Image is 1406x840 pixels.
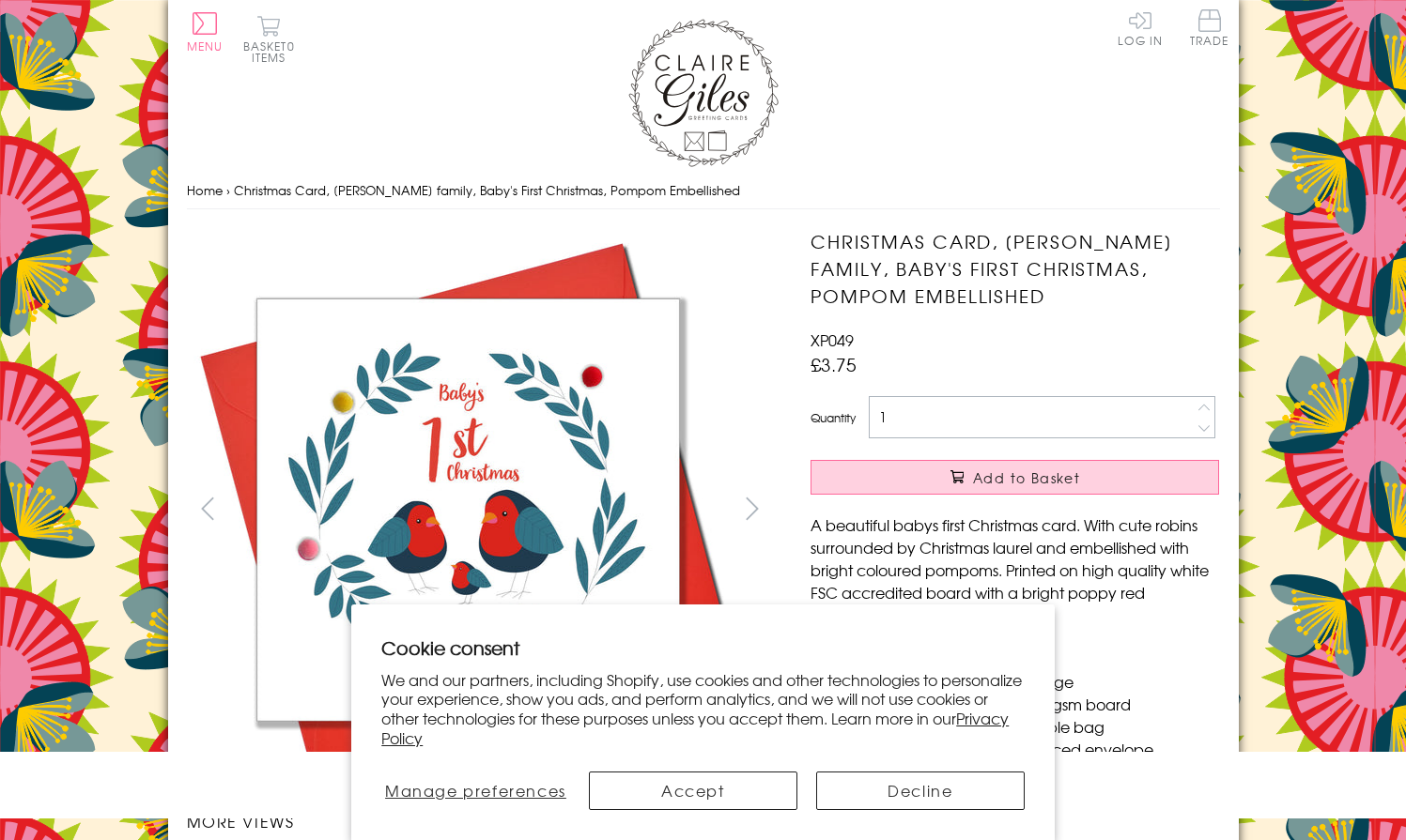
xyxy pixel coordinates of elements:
button: Basket0 items [243,15,295,63]
span: XP049 [811,328,854,351]
img: Claire Giles Greetings Cards [628,19,779,167]
img: Christmas Card, Robin family, Baby's First Christmas, Pompom Embellished [773,228,1336,791]
h1: Christmas Card, [PERSON_NAME] family, Baby's First Christmas, Pompom Embellished [811,228,1219,309]
button: Accept [589,771,797,810]
button: next [731,487,773,529]
h2: Cookie consent [381,634,1025,661]
span: 0 items [252,38,295,66]
button: prev [187,487,229,529]
span: Add to Basket [973,468,1080,487]
span: £3.75 [811,351,857,377]
button: Decline [816,771,1025,810]
a: Home [187,181,223,199]
a: Trade [1190,9,1229,50]
span: Christmas Card, [PERSON_NAME] family, Baby's First Christmas, Pompom Embellished [234,181,740,199]
span: Menu [187,38,224,54]
a: Log In [1118,9,1163,46]
label: Quantity [811,409,856,426]
span: Manage preferences [385,779,566,802]
button: Add to Basket [811,460,1219,495]
img: Christmas Card, Robin family, Baby's First Christmas, Pompom Embellished [186,228,749,791]
a: Privacy Policy [381,707,1009,749]
p: A beautiful babys first Christmas card. With cute robins surrounded by Christmas laurel and embel... [811,513,1219,626]
span: Trade [1190,9,1229,46]
nav: breadcrumbs [187,172,1220,210]
p: We and our partners, including Shopify, use cookies and other technologies to personalize your ex... [381,670,1025,748]
h3: More views [187,810,774,832]
button: Manage preferences [381,771,569,810]
button: Menu [187,12,224,52]
span: › [226,181,230,199]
